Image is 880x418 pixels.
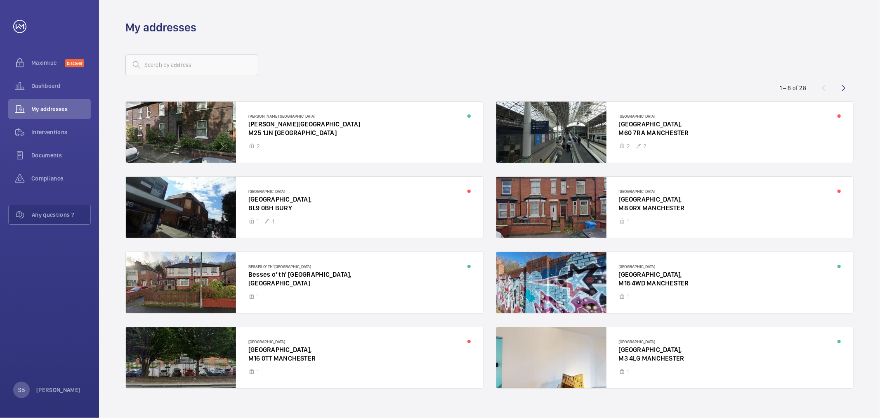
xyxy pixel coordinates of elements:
input: Search by address [125,55,258,75]
span: Compliance [31,174,91,183]
p: SB [18,386,25,394]
span: Interventions [31,128,91,136]
span: Dashboard [31,82,91,90]
span: Maximize [31,59,65,67]
p: [PERSON_NAME] [36,386,81,394]
span: Discover [65,59,84,67]
span: My addresses [31,105,91,113]
span: Any questions ? [32,211,90,219]
h1: My addresses [125,20,196,35]
div: 1 – 8 of 28 [780,84,806,92]
span: Documents [31,151,91,159]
